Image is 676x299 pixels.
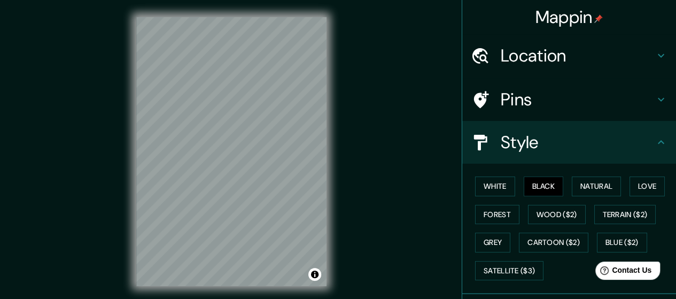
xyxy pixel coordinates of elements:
[528,205,586,225] button: Wood ($2)
[535,6,603,28] h4: Mappin
[462,78,676,121] div: Pins
[519,233,588,252] button: Cartoon ($2)
[630,177,665,196] button: Love
[524,177,564,196] button: Black
[597,233,647,252] button: Blue ($2)
[475,261,543,281] button: Satellite ($3)
[501,132,655,153] h4: Style
[136,17,327,286] canvas: Map
[594,14,603,23] img: pin-icon.png
[475,205,519,225] button: Forest
[501,89,655,110] h4: Pins
[475,233,510,252] button: Grey
[462,121,676,164] div: Style
[581,257,664,287] iframe: Help widget launcher
[572,177,621,196] button: Natural
[501,45,655,66] h4: Location
[308,268,321,281] button: Toggle attribution
[462,34,676,77] div: Location
[475,177,515,196] button: White
[594,205,656,225] button: Terrain ($2)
